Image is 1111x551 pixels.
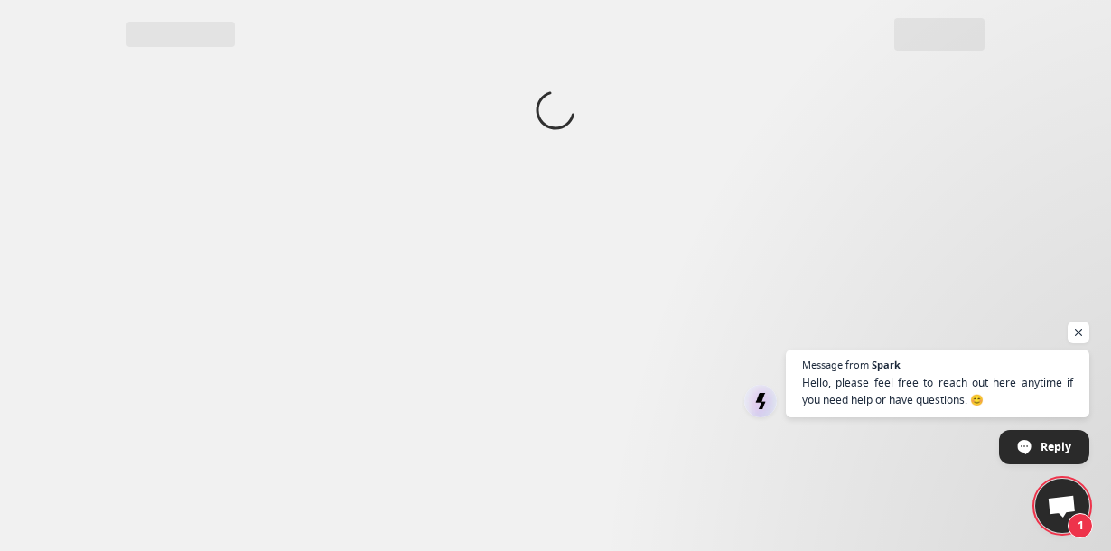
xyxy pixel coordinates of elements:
[802,360,869,369] span: Message from
[872,360,901,369] span: Spark
[1035,479,1089,533] div: Open chat
[1068,513,1093,538] span: 1
[802,374,1073,408] span: Hello, please feel free to reach out here anytime if you need help or have questions. 😊
[1041,431,1071,462] span: Reply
